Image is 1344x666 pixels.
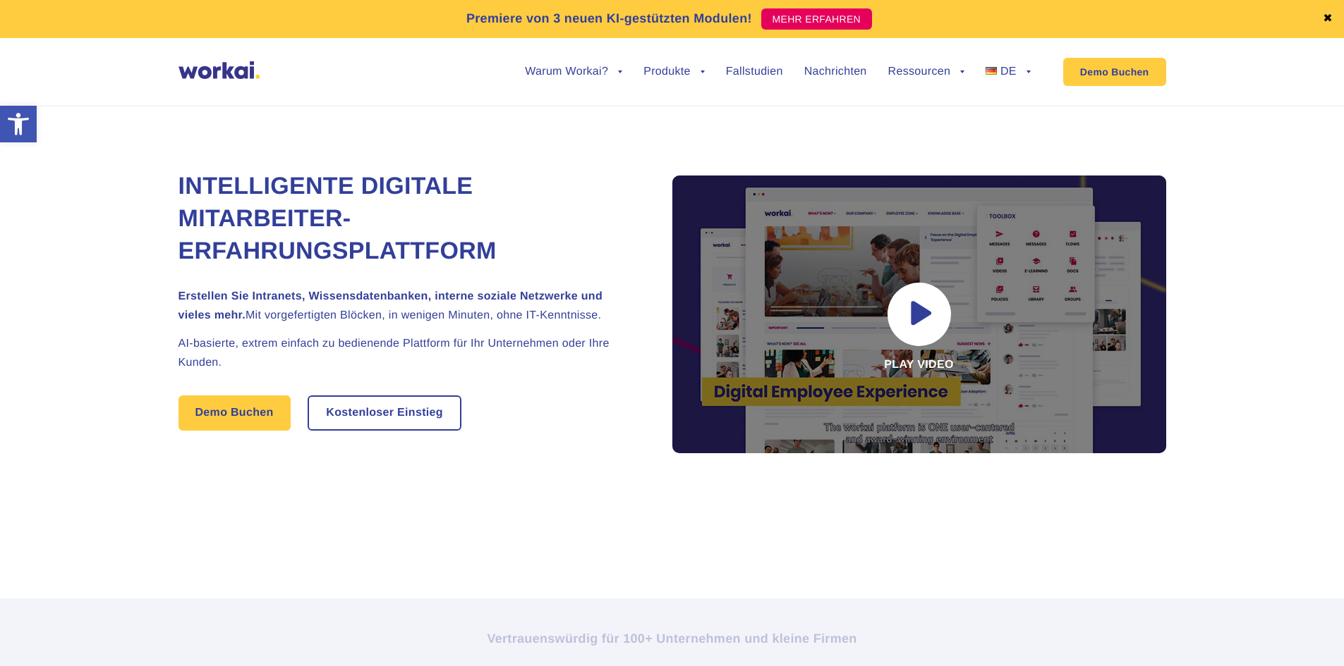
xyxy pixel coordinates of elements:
[178,287,637,325] h2: Mit vorgefertigten Blöcken, in wenigen Minuten, ohne IT-Kenntnisse.
[761,8,873,30] a: MEHR ERFAHREN
[525,66,622,78] a: Warum Workai?
[178,171,637,268] h1: INTELLIGENTE DIGITALE MITARBEITER-ERFAHRUNGSPLATTFORM
[888,66,965,78] a: Ressourcen
[466,9,752,28] p: Premiere von 3 neuen KI-gestützten Modulen!
[281,630,1064,647] h2: Vertrauenswürdig für 100+ Unternehmen und kleine Firmen
[726,66,783,78] a: Fallstudien
[672,175,1166,453] div: Play video
[178,290,603,321] strong: Erstellen Sie Intranets, Wissensdatenbanken, interne soziale Netzwerke und vieles mehr.
[1323,13,1333,25] a: ✖
[804,66,867,78] a: Nachrichten
[178,334,637,372] h2: AI-basierte, extrem einfach zu bedienende Plattform für Ihr Unternehmen oder Ihre Kunden.
[178,395,291,431] a: Demo Buchen
[1000,66,1017,78] span: DE
[643,66,705,78] a: Produkte
[1063,58,1166,86] a: Demo Buchen
[309,397,460,429] a: Kostenloser Einstieg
